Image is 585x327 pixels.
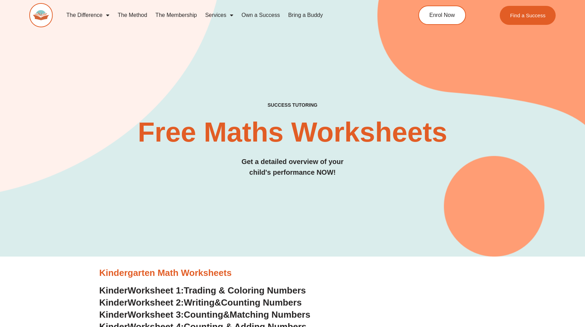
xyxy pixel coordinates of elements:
[418,6,466,25] a: Enrol Now
[128,285,184,296] span: Worksheet 1:
[128,309,184,320] span: Worksheet 3:
[29,118,556,146] h2: Free Maths Worksheets​
[99,285,306,296] a: KinderWorksheet 1:Trading & Coloring Numbers
[29,102,556,108] h4: SUCCESS TUTORING​
[221,297,302,308] span: Counting Numbers
[99,297,302,308] a: KinderWorksheet 2:Writing&Counting Numbers
[128,297,184,308] span: Worksheet 2:
[184,285,306,296] span: Trading & Coloring Numbers
[201,7,237,23] a: Services
[184,297,215,308] span: Writing
[500,6,556,25] a: Find a Success
[184,309,223,320] span: Counting
[230,309,310,320] span: Matching Numbers
[29,156,556,178] h3: Get a detailed overview of your child's performance NOW!
[99,285,128,296] span: Kinder
[237,7,284,23] a: Own a Success
[99,309,128,320] span: Kinder
[99,309,311,320] a: KinderWorksheet 3:Counting&Matching Numbers
[99,297,128,308] span: Kinder
[510,13,546,18] span: Find a Success
[114,7,151,23] a: The Method
[99,267,486,279] h3: Kindergarten Math Worksheets
[429,12,455,18] span: Enrol Now
[151,7,201,23] a: The Membership
[62,7,114,23] a: The Difference
[284,7,327,23] a: Bring a Buddy
[62,7,388,23] nav: Menu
